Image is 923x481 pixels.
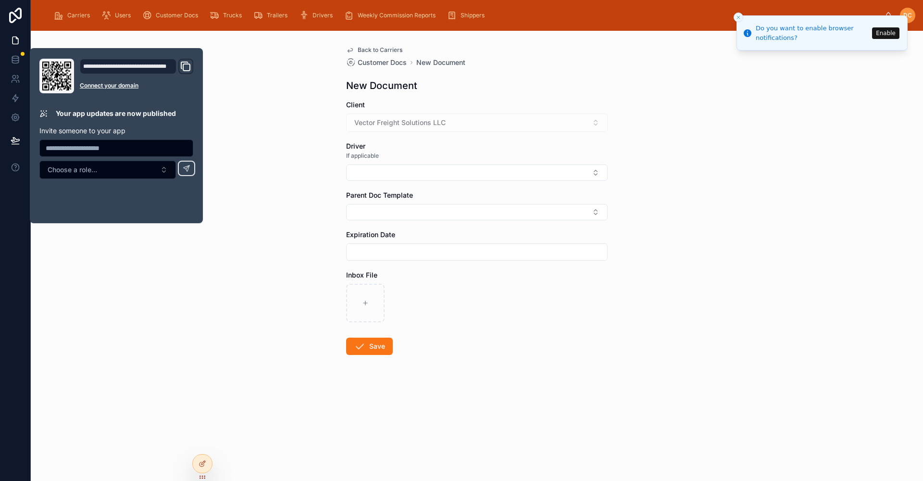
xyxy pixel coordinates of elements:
[56,109,176,118] p: Your app updates are now published
[346,204,608,220] button: Select Button
[115,12,131,19] span: Users
[99,7,137,24] a: Users
[346,165,608,181] button: Select Button
[39,161,176,179] button: Select Button
[346,191,413,199] span: Parent Doc Template
[346,79,417,92] h1: New Document
[223,12,242,19] span: Trucks
[156,12,198,19] span: Customer Docs
[48,165,97,175] span: Choose a role...
[872,27,899,39] button: Enable
[39,126,193,136] p: Invite someone to your app
[346,101,365,109] span: Client
[80,82,193,89] a: Connect your domain
[346,152,379,160] span: If applicable
[250,7,294,24] a: Trailers
[267,12,287,19] span: Trailers
[444,7,491,24] a: Shippers
[207,7,249,24] a: Trucks
[346,230,395,239] span: Expiration Date
[358,12,436,19] span: Weekly Commission Reports
[312,12,333,19] span: Drivers
[346,142,365,150] span: Driver
[756,24,869,42] div: Do you want to enable browser notifications?
[461,12,485,19] span: Shippers
[346,338,393,355] button: Save
[80,59,193,93] div: Domain and Custom Link
[46,5,885,26] div: scrollable content
[416,58,465,67] a: New Document
[346,58,407,67] a: Customer Docs
[903,12,912,19] span: DC
[358,58,407,67] span: Customer Docs
[67,12,90,19] span: Carriers
[346,46,402,54] a: Back to Carriers
[734,13,743,22] button: Close toast
[358,46,402,54] span: Back to Carriers
[51,7,97,24] a: Carriers
[346,271,377,279] span: Inbox File
[341,7,442,24] a: Weekly Commission Reports
[296,7,339,24] a: Drivers
[139,7,205,24] a: Customer Docs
